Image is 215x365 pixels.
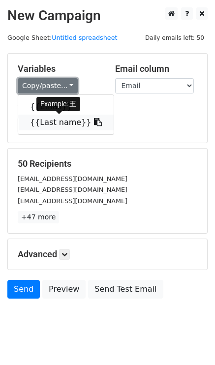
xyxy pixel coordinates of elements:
div: 聊天小组件 [166,318,215,365]
h2: New Campaign [7,7,208,24]
small: Google Sheet: [7,34,118,41]
a: {{Last name}} [18,115,114,130]
a: Copy/paste... [18,78,78,93]
small: [EMAIL_ADDRESS][DOMAIN_NAME] [18,175,127,182]
div: Example: 王 [36,97,80,111]
a: Send [7,280,40,299]
h5: Variables [18,63,100,74]
iframe: Chat Widget [166,318,215,365]
a: +47 more [18,211,59,223]
a: {{Email}} [18,99,114,115]
small: [EMAIL_ADDRESS][DOMAIN_NAME] [18,197,127,205]
a: Daily emails left: 50 [142,34,208,41]
h5: 50 Recipients [18,158,197,169]
small: [EMAIL_ADDRESS][DOMAIN_NAME] [18,186,127,193]
span: Daily emails left: 50 [142,32,208,43]
h5: Advanced [18,249,197,260]
h5: Email column [115,63,198,74]
a: Untitled spreadsheet [52,34,117,41]
a: Preview [42,280,86,299]
a: Send Test Email [88,280,163,299]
